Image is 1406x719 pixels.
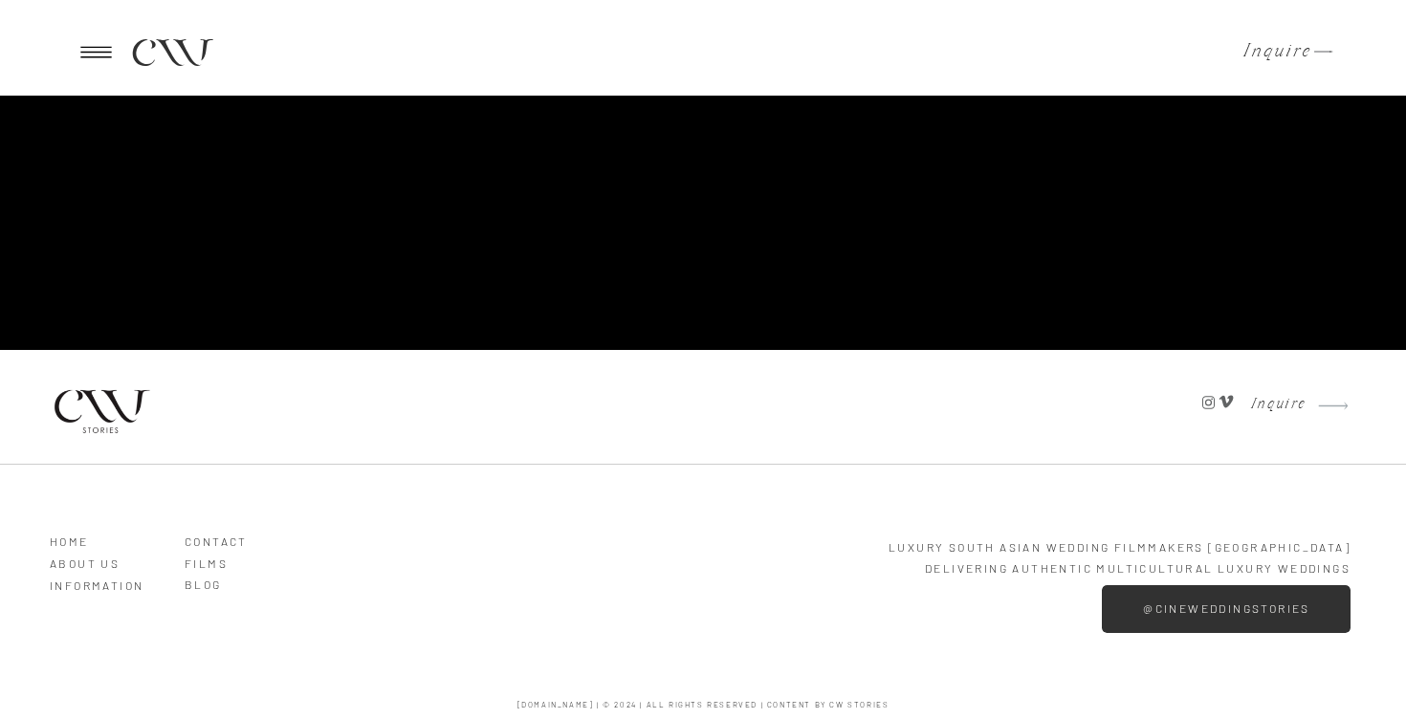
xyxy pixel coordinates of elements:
a: BLOG [185,572,294,589]
a: Inquire [1242,397,1307,415]
a: Films [185,551,294,568]
a: ABOUT US [50,551,159,568]
a: Information [50,573,159,590]
a: Contact [185,529,294,546]
a: @cineweddingstories [1128,602,1326,615]
p: LUXURY South Asian Wedding Filmmakers [GEOGRAPHIC_DATA] Delivering Authentic multicultural Luxury... [796,537,1351,580]
a: Inquire [1243,42,1300,61]
a: CW [131,34,211,69]
h3: [DOMAIN_NAME] | © 2024 | ALL RIGHTS RESERVED | content by CW Stories [129,698,1277,710]
a: HOME [50,529,159,546]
